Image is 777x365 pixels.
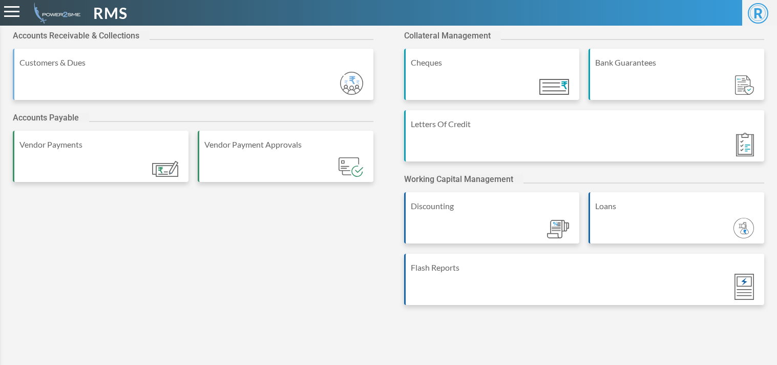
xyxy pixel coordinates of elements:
a: Loans Module_ic [589,192,764,254]
div: Customers & Dues [19,56,368,69]
h2: Accounts Payable [13,113,89,123]
img: Module_ic [734,274,754,300]
div: Flash Reports [411,261,760,274]
h2: Accounts Receivable & Collections [13,31,150,40]
img: Module_ic [340,72,363,95]
h2: Working Capital Management [404,174,523,184]
img: Module_ic [736,133,754,156]
a: Vendor Payments Module_ic [13,131,188,192]
h2: Collateral Management [404,31,501,40]
img: admin [30,3,80,24]
div: Vendor Payments [19,138,183,151]
div: Discounting [411,200,575,212]
a: Cheques Module_ic [404,49,580,110]
img: Module_ic [735,75,754,95]
a: Vendor Payment Approvals Module_ic [198,131,373,192]
div: Cheques [411,56,575,69]
img: Module_ic [152,161,178,177]
a: Letters Of Credit Module_ic [404,110,765,172]
img: Module_ic [539,79,569,95]
a: Flash Reports Module_ic [404,254,765,315]
a: Bank Guarantees Module_ic [589,49,764,110]
div: Letters Of Credit [411,118,760,130]
img: Module_ic [339,157,363,177]
a: Customers & Dues Module_ic [13,49,373,110]
a: Discounting Module_ic [404,192,580,254]
span: RMS [93,2,128,25]
img: Module_ic [547,220,570,239]
div: Loans [595,200,759,212]
img: Module_ic [733,218,754,238]
div: Vendor Payment Approvals [204,138,368,151]
span: R [748,3,768,24]
div: Bank Guarantees [595,56,759,69]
